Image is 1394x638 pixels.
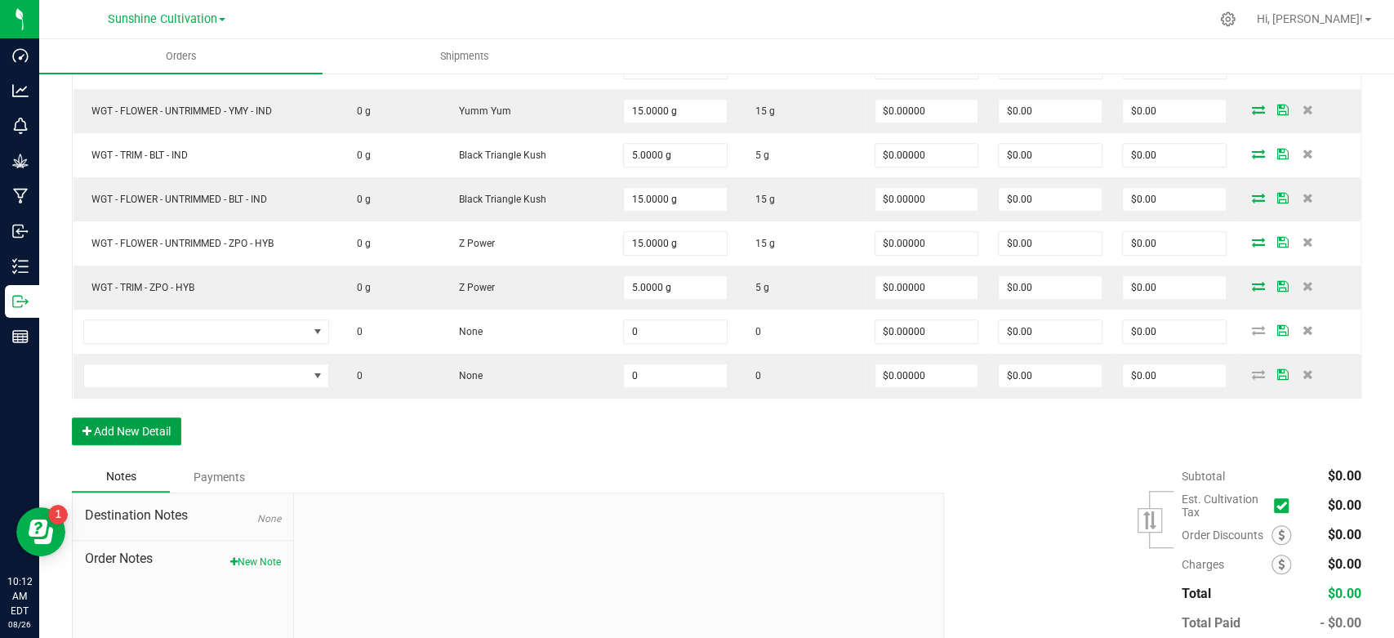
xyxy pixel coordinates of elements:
span: Save Order Detail [1271,369,1295,379]
span: 0 g [349,238,371,249]
span: 15 g [747,194,775,205]
button: New Note [230,555,281,569]
span: 0 [349,370,363,381]
span: Delete Order Detail [1295,105,1320,114]
span: Z Power [451,238,495,249]
input: 0 [875,232,978,255]
input: 0 [875,144,978,167]
input: 0 [1123,232,1226,255]
span: Save Order Detail [1271,237,1295,247]
span: Destination Notes [85,506,281,525]
iframe: Resource center [16,507,65,556]
iframe: Resource center unread badge [48,505,68,524]
input: 0 [624,232,727,255]
input: 0 [875,188,978,211]
button: Add New Detail [72,417,181,445]
input: 0 [1123,100,1226,123]
span: 5 g [747,282,769,293]
inline-svg: Analytics [12,83,29,99]
span: Z Power [451,282,495,293]
inline-svg: Reports [12,328,29,345]
input: 0 [1123,144,1226,167]
span: Order Discounts [1182,529,1272,542]
input: 0 [875,276,978,299]
span: $0.00 [1328,527,1361,542]
span: Black Triangle Kush [451,149,546,161]
span: Save Order Detail [1271,325,1295,335]
span: WGT - TRIM - ZPO - HYB [83,282,194,293]
span: Delete Order Detail [1295,369,1320,379]
inline-svg: Dashboard [12,47,29,64]
input: 0 [624,100,727,123]
span: Black Triangle Kush [451,194,546,205]
input: 0 [875,364,978,387]
span: Order Notes [85,549,281,569]
input: 0 [624,144,727,167]
input: 0 [624,364,727,387]
span: Save Order Detail [1271,149,1295,158]
p: 08/26 [7,618,32,631]
input: 0 [624,276,727,299]
input: 0 [1123,276,1226,299]
input: 0 [999,276,1102,299]
span: 0 g [349,149,371,161]
inline-svg: Monitoring [12,118,29,134]
span: Total Paid [1182,615,1240,631]
span: Delete Order Detail [1295,237,1320,247]
span: 15 g [747,105,775,117]
span: Delete Order Detail [1295,281,1320,291]
span: 0 g [349,194,371,205]
span: Save Order Detail [1271,281,1295,291]
span: Yumm Yum [451,105,511,117]
span: NO DATA FOUND [83,319,329,344]
span: $0.00 [1328,556,1361,572]
span: 5 g [747,149,769,161]
input: 0 [999,144,1102,167]
input: 0 [624,320,727,343]
span: WGT - FLOWER - UNTRIMMED - BLT - IND [83,194,267,205]
input: 0 [875,100,978,123]
span: None [451,326,483,337]
input: 0 [999,320,1102,343]
p: 10:12 AM EDT [7,574,32,618]
span: 0 [349,326,363,337]
inline-svg: Outbound [12,293,29,310]
span: 0 [747,326,761,337]
span: Delete Order Detail [1295,193,1320,203]
input: 0 [875,320,978,343]
input: 0 [999,232,1102,255]
span: WGT - FLOWER - UNTRIMMED - YMY - IND [83,105,272,117]
a: Orders [39,39,323,74]
input: 0 [1123,364,1226,387]
div: Payments [170,462,268,492]
inline-svg: Manufacturing [12,188,29,204]
input: 0 [999,188,1102,211]
span: Hi, [PERSON_NAME]! [1257,12,1363,25]
span: Subtotal [1182,470,1225,483]
span: WGT - FLOWER - UNTRIMMED - ZPO - HYB [83,238,274,249]
span: WGT - TRIM - BLT - IND [83,149,188,161]
input: 0 [1123,320,1226,343]
span: Delete Order Detail [1295,149,1320,158]
span: $0.00 [1328,497,1361,513]
span: Orders [144,49,219,64]
span: 0 g [349,105,371,117]
span: Est. Cultivation Tax [1182,493,1267,519]
span: 0 [747,370,761,381]
span: $0.00 [1328,586,1361,601]
span: Calculate cultivation tax [1274,495,1296,517]
span: Shipments [418,49,511,64]
inline-svg: Grow [12,153,29,169]
inline-svg: Inventory [12,258,29,274]
inline-svg: Inbound [12,223,29,239]
input: 0 [1123,188,1226,211]
span: Charges [1182,558,1272,571]
span: 0 g [349,282,371,293]
span: $0.00 [1328,468,1361,484]
span: Save Order Detail [1271,105,1295,114]
span: NO DATA FOUND [83,364,329,388]
input: 0 [999,100,1102,123]
input: 0 [999,364,1102,387]
span: Total [1182,586,1211,601]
